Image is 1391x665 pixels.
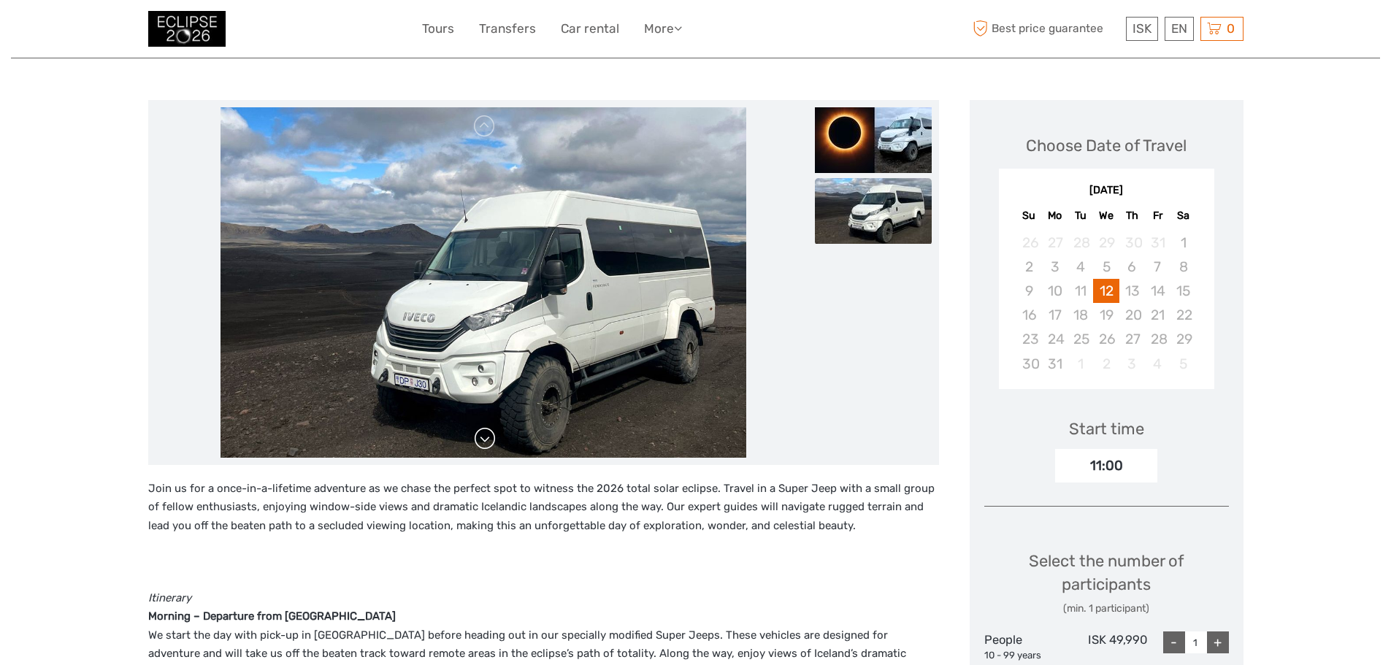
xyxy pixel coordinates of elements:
[1055,449,1157,483] div: 11:00
[1119,352,1145,376] div: Not available Thursday, September 3rd, 2026
[1145,303,1170,327] div: Not available Friday, August 21st, 2026
[148,610,396,623] strong: Morning – Departure from [GEOGRAPHIC_DATA]
[1068,231,1093,255] div: Not available Tuesday, July 28th, 2026
[1042,352,1068,376] div: Not available Monday, August 31st, 2026
[999,183,1214,199] div: [DATE]
[1119,206,1145,226] div: Th
[1145,231,1170,255] div: Not available Friday, July 31st, 2026
[984,649,1066,663] div: 10 - 99 years
[1170,231,1196,255] div: Not available Saturday, August 1st, 2026
[1119,303,1145,327] div: Not available Thursday, August 20th, 2026
[1093,303,1119,327] div: Not available Wednesday, August 19th, 2026
[1042,279,1068,303] div: Not available Monday, August 10th, 2026
[1068,255,1093,279] div: Not available Tuesday, August 4th, 2026
[815,178,932,244] img: 2dfad5ef5d71476e887b705b53fc4c8c_slider_thumbnail.jpeg
[1093,255,1119,279] div: Not available Wednesday, August 5th, 2026
[970,17,1122,41] span: Best price guarantee
[1170,206,1196,226] div: Sa
[1042,255,1068,279] div: Not available Monday, August 3rd, 2026
[1042,231,1068,255] div: Not available Monday, July 27th, 2026
[1093,231,1119,255] div: Not available Wednesday, July 29th, 2026
[1042,206,1068,226] div: Mo
[479,18,536,39] a: Transfers
[1170,255,1196,279] div: Not available Saturday, August 8th, 2026
[1068,206,1093,226] div: Tu
[1068,327,1093,351] div: Not available Tuesday, August 25th, 2026
[1119,279,1145,303] div: Not available Thursday, August 13th, 2026
[1170,352,1196,376] div: Not available Saturday, September 5th, 2026
[148,480,939,536] p: Join us for a once-in-a-lifetime adventure as we chase the perfect spot to witness the 2026 total...
[1016,327,1042,351] div: Not available Sunday, August 23rd, 2026
[1016,255,1042,279] div: Not available Sunday, August 2nd, 2026
[1093,279,1119,303] div: Choose Wednesday, August 12th, 2026
[984,631,1066,662] div: People
[1170,303,1196,327] div: Not available Saturday, August 22nd, 2026
[1145,327,1170,351] div: Not available Friday, August 28th, 2026
[1093,206,1119,226] div: We
[1069,418,1144,440] div: Start time
[1119,327,1145,351] div: Not available Thursday, August 27th, 2026
[1068,279,1093,303] div: Not available Tuesday, August 11th, 2026
[1016,352,1042,376] div: Not available Sunday, August 30th, 2026
[1016,303,1042,327] div: Not available Sunday, August 16th, 2026
[221,107,746,458] img: 2dfad5ef5d71476e887b705b53fc4c8c_main_slider.jpeg
[1042,327,1068,351] div: Not available Monday, August 24th, 2026
[168,23,185,40] button: Open LiveChat chat widget
[1145,206,1170,226] div: Fr
[422,18,454,39] a: Tours
[1119,231,1145,255] div: Not available Thursday, July 30th, 2026
[1170,327,1196,351] div: Not available Saturday, August 29th, 2026
[1145,352,1170,376] div: Not available Friday, September 4th, 2026
[1119,255,1145,279] div: Not available Thursday, August 6th, 2026
[1016,206,1042,226] div: Su
[1093,352,1119,376] div: Not available Wednesday, September 2nd, 2026
[984,601,1229,616] div: (min. 1 participant)
[148,591,191,604] em: Itinerary
[1225,21,1237,36] span: 0
[1042,303,1068,327] div: Not available Monday, August 17th, 2026
[984,550,1229,616] div: Select the number of participants
[1065,631,1147,662] div: ISK 49,990
[815,107,932,173] img: cb9413e590b4447ca8fe273fee271b09_slider_thumbnail.jpeg
[1016,231,1042,255] div: Not available Sunday, July 26th, 2026
[1145,255,1170,279] div: Not available Friday, August 7th, 2026
[1133,21,1151,36] span: ISK
[20,26,165,37] p: We're away right now. Please check back later!
[1026,134,1187,157] div: Choose Date of Travel
[1170,279,1196,303] div: Not available Saturday, August 15th, 2026
[1163,631,1185,653] div: -
[1003,231,1209,376] div: month 2026-08
[1068,352,1093,376] div: Not available Tuesday, September 1st, 2026
[1145,279,1170,303] div: Not available Friday, August 14th, 2026
[148,11,226,47] img: 3312-44506bfc-dc02-416d-ac4c-c65cb0cf8db4_logo_small.jpg
[1165,17,1194,41] div: EN
[561,18,619,39] a: Car rental
[1093,327,1119,351] div: Not available Wednesday, August 26th, 2026
[1068,303,1093,327] div: Not available Tuesday, August 18th, 2026
[1016,279,1042,303] div: Not available Sunday, August 9th, 2026
[644,18,682,39] a: More
[1207,631,1229,653] div: +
